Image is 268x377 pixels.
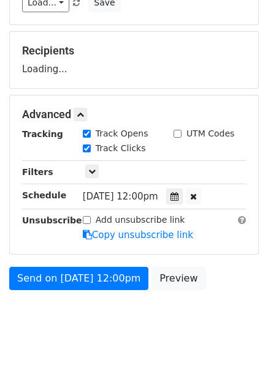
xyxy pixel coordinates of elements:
[22,190,66,200] strong: Schedule
[83,191,158,202] span: [DATE] 12:00pm
[22,108,246,121] h5: Advanced
[22,44,246,58] h5: Recipients
[207,318,268,377] iframe: Chat Widget
[22,44,246,76] div: Loading...
[83,230,193,241] a: Copy unsubscribe link
[151,267,205,290] a: Preview
[96,214,185,226] label: Add unsubscribe link
[9,267,148,290] a: Send on [DATE] 12:00pm
[22,215,82,225] strong: Unsubscribe
[186,127,234,140] label: UTM Codes
[96,127,148,140] label: Track Opens
[96,142,146,155] label: Track Clicks
[22,129,63,139] strong: Tracking
[22,167,53,177] strong: Filters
